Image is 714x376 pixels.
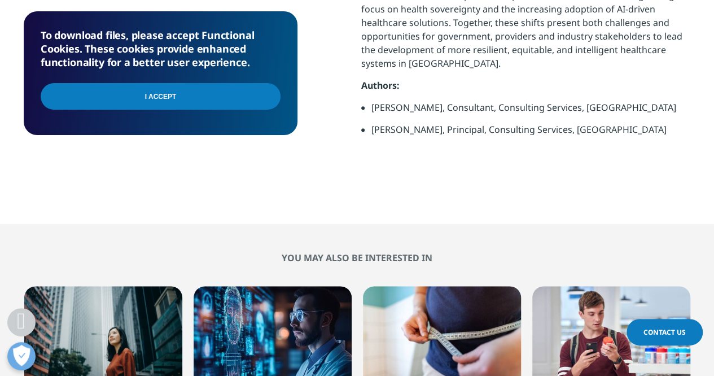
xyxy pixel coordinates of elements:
h2: You may also be interested in [24,252,690,263]
li: [PERSON_NAME], Consultant, Consulting Services, [GEOGRAPHIC_DATA] [371,101,690,123]
strong: Authors: [361,79,400,92]
a: Contact Us [627,319,703,345]
button: Open Preferences [7,342,36,370]
h5: To download files, please accept Functional Cookies. These cookies provide enhanced functionality... [41,28,281,69]
span: Contact Us [643,327,686,337]
li: [PERSON_NAME], Principal, Consulting Services, [GEOGRAPHIC_DATA] [371,123,690,145]
input: I Accept [41,83,281,110]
